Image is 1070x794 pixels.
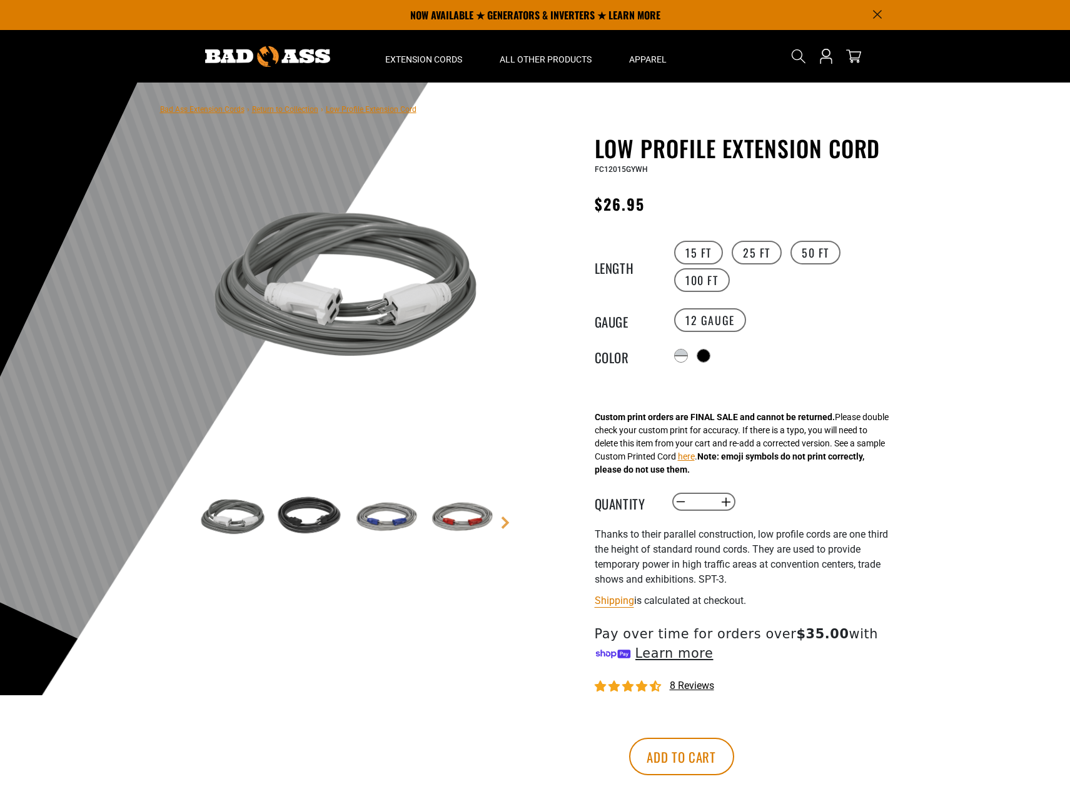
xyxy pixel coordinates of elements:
[197,481,270,554] img: grey & white
[629,54,667,65] span: Apparel
[595,527,901,587] p: Thanks to their parallel construction, low profile cords are one third the height of standard rou...
[789,46,809,66] summary: Search
[670,680,714,691] span: 8 reviews
[732,241,782,264] label: 25 FT
[424,481,497,554] img: grey & red
[674,268,730,292] label: 100 FT
[160,101,416,116] nav: breadcrumbs
[610,30,685,83] summary: Apparel
[595,165,648,174] span: FC12015GYWH
[595,135,901,161] h1: Low Profile Extension Cord
[595,258,657,274] legend: Length
[500,54,592,65] span: All Other Products
[629,738,734,775] button: Add to cart
[595,193,645,215] span: $26.95
[252,105,318,114] a: Return to Collection
[595,451,864,475] strong: Note: emoji symbols do not print correctly, please do not use them.
[595,348,657,364] legend: Color
[595,312,657,328] legend: Gauge
[481,30,610,83] summary: All Other Products
[595,681,664,693] span: 4.50 stars
[674,241,723,264] label: 15 FT
[321,105,323,114] span: ›
[197,138,498,439] img: grey & white
[160,105,245,114] a: Bad Ass Extension Cords
[595,494,657,510] label: Quantity
[595,595,634,606] a: Shipping
[247,105,250,114] span: ›
[595,412,835,422] strong: Custom print orders are FINAL SALE and cannot be returned.
[674,308,746,332] label: 12 Gauge
[499,516,512,529] a: Next
[678,450,695,463] button: here
[326,105,416,114] span: Low Profile Extension Cord
[595,411,889,476] div: Please double check your custom print for accuracy. If there is a typo, you will need to delete t...
[595,592,901,609] div: is calculated at checkout.
[366,30,481,83] summary: Extension Cords
[385,54,462,65] span: Extension Cords
[273,481,345,554] img: black
[790,241,840,264] label: 50 FT
[205,46,330,67] img: Bad Ass Extension Cords
[348,481,421,554] img: Grey & Blue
